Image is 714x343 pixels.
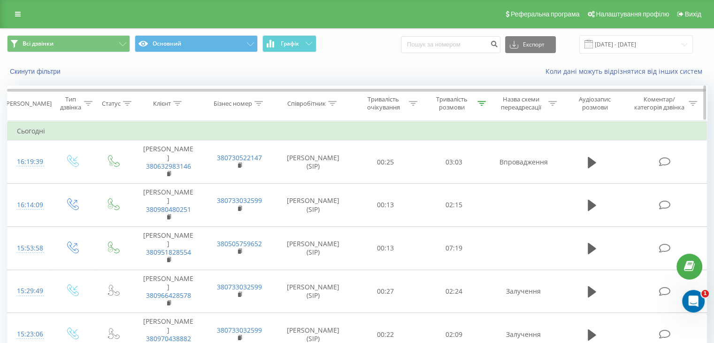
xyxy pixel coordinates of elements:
button: Графік [262,35,316,52]
td: [PERSON_NAME] (SIP) [275,184,352,227]
td: 00:25 [352,140,420,184]
td: Впровадження [488,140,559,184]
td: [PERSON_NAME] (SIP) [275,226,352,270]
a: 380632983146 [146,162,191,171]
td: [PERSON_NAME] (SIP) [275,140,352,184]
td: [PERSON_NAME] [133,270,204,313]
div: 15:53:58 [17,239,42,257]
a: 380980480251 [146,205,191,214]
td: 00:27 [352,270,420,313]
span: Всі дзвінки [23,40,54,47]
div: Коментар/категорія дзвінка [631,95,686,111]
div: Назва схеми переадресації [497,95,546,111]
button: Всі дзвінки [7,35,130,52]
td: 02:15 [420,184,488,227]
div: [PERSON_NAME] [4,100,52,108]
div: Бізнес номер [214,100,252,108]
td: 00:13 [352,226,420,270]
button: Основний [135,35,258,52]
td: 00:13 [352,184,420,227]
iframe: Intercom live chat [682,290,705,312]
div: Тривалість розмови [428,95,475,111]
td: [PERSON_NAME] [133,226,204,270]
td: [PERSON_NAME] [133,140,204,184]
div: Аудіозапис розмови [568,95,622,111]
td: Сьогодні [8,122,707,140]
td: [PERSON_NAME] (SIP) [275,270,352,313]
span: Реферальна програма [511,10,580,18]
span: Вихід [685,10,701,18]
div: Співробітник [287,100,326,108]
div: Тривалість очікування [360,95,407,111]
a: 380966428578 [146,291,191,300]
button: Скинути фільтри [7,67,65,76]
div: Статус [102,100,121,108]
a: 380733032599 [217,282,262,291]
div: 16:14:09 [17,196,42,214]
input: Пошук за номером [401,36,500,53]
div: Клієнт [153,100,171,108]
a: 380730522147 [217,153,262,162]
td: Залучення [488,270,559,313]
div: Тип дзвінка [59,95,81,111]
button: Експорт [505,36,556,53]
span: 1 [701,290,709,297]
a: Коли дані можуть відрізнятися вiд інших систем [545,67,707,76]
td: 07:19 [420,226,488,270]
a: 380733032599 [217,326,262,335]
div: 16:19:39 [17,153,42,171]
a: 380505759652 [217,239,262,248]
td: 02:24 [420,270,488,313]
div: 15:29:49 [17,282,42,300]
a: 380733032599 [217,196,262,205]
span: Налаштування профілю [596,10,669,18]
td: [PERSON_NAME] [133,184,204,227]
a: 380970438882 [146,334,191,343]
a: 380951828554 [146,248,191,257]
td: 03:03 [420,140,488,184]
span: Графік [281,40,299,47]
